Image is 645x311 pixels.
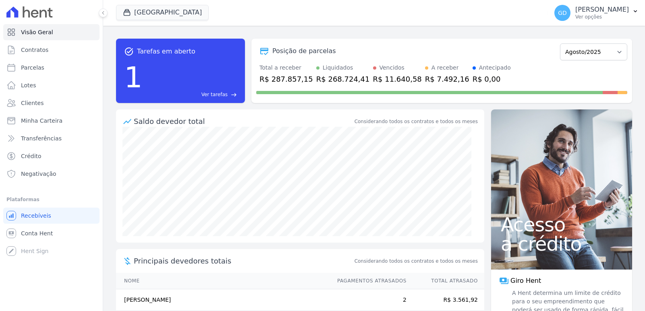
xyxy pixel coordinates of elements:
[501,215,622,234] span: Acesso
[124,56,143,98] div: 1
[21,229,53,237] span: Conta Hent
[558,10,567,16] span: GD
[124,47,134,56] span: task_alt
[272,46,336,56] div: Posição de parcelas
[137,47,195,56] span: Tarefas em aberto
[116,5,209,20] button: [GEOGRAPHIC_DATA]
[575,6,629,14] p: [PERSON_NAME]
[316,74,370,84] div: R$ 268.724,41
[3,208,100,224] a: Recebíveis
[3,77,100,93] a: Lotes
[134,116,353,127] div: Saldo devedor total
[330,273,407,289] th: Pagamentos Atrasados
[201,91,228,98] span: Ver tarefas
[3,60,100,76] a: Parcelas
[501,234,622,253] span: a crédito
[21,28,53,36] span: Visão Geral
[21,170,56,178] span: Negativação
[3,148,100,164] a: Crédito
[134,255,353,266] span: Principais devedores totais
[431,64,459,72] div: A receber
[21,212,51,220] span: Recebíveis
[3,95,100,111] a: Clientes
[21,64,44,72] span: Parcelas
[21,152,41,160] span: Crédito
[548,2,645,24] button: GD [PERSON_NAME] Ver opções
[355,118,478,125] div: Considerando todos os contratos e todos os meses
[116,273,330,289] th: Nome
[259,74,313,84] div: R$ 287.857,15
[146,91,237,98] a: Ver tarefas east
[510,276,541,286] span: Giro Hent
[323,64,353,72] div: Liquidados
[116,289,330,311] td: [PERSON_NAME]
[407,289,484,311] td: R$ 3.561,92
[3,113,100,129] a: Minha Carteira
[3,42,100,58] a: Contratos
[21,46,48,54] span: Contratos
[3,225,100,241] a: Conta Hent
[3,166,100,182] a: Negativação
[3,24,100,40] a: Visão Geral
[21,117,62,125] span: Minha Carteira
[21,134,62,142] span: Transferências
[6,195,96,204] div: Plataformas
[259,64,313,72] div: Total a receber
[21,81,36,89] span: Lotes
[21,99,44,107] span: Clientes
[373,74,422,84] div: R$ 11.640,58
[380,64,404,72] div: Vencidos
[231,92,237,98] span: east
[479,64,511,72] div: Antecipado
[355,257,478,265] span: Considerando todos os contratos e todos os meses
[3,130,100,146] a: Transferências
[407,273,484,289] th: Total Atrasado
[575,14,629,20] p: Ver opções
[330,289,407,311] td: 2
[473,74,511,84] div: R$ 0,00
[425,74,469,84] div: R$ 7.492,16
